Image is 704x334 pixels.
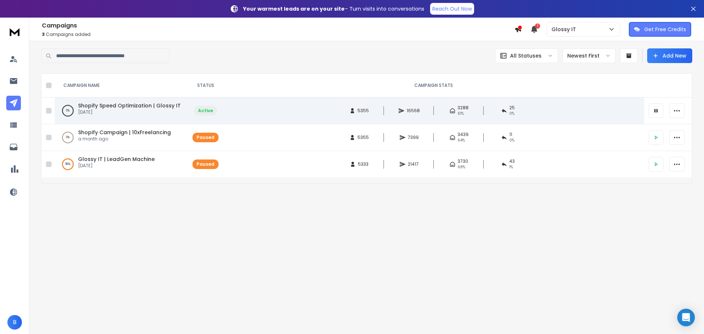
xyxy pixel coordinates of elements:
p: [DATE] [78,163,155,169]
span: 3439 [458,132,469,137]
span: 1 % [509,164,513,170]
button: B [7,315,22,330]
p: – Turn visits into conversations [243,5,424,12]
span: 25 [509,105,515,111]
a: Shopify Campaign | 10xFreelancing [78,129,171,136]
th: CAMPAIGN NAME [55,74,188,98]
strong: Your warmest leads are on your site [243,5,345,12]
a: Shopify Speed Optimization | Glossy IT [78,102,181,109]
div: Paused [197,135,214,140]
a: Reach Out Now [430,3,474,15]
div: Paused [197,161,214,167]
th: STATUS [188,74,223,98]
p: Reach Out Now [432,5,472,12]
span: 61 % [458,111,464,117]
span: 3730 [458,158,468,164]
button: Newest First [562,48,616,63]
p: Campaigns added [42,32,514,37]
p: [DATE] [78,109,181,115]
span: 5355 [357,108,369,114]
th: CAMPAIGN STATS [223,74,644,98]
h1: Campaigns [42,21,514,30]
div: Open Intercom Messenger [677,309,695,326]
span: 11 [509,132,512,137]
a: Glossy IT | LeadGen Machine [78,155,155,163]
p: 96 % [65,161,70,168]
p: Get Free Credits [644,26,686,33]
td: 0%Shopify Campaign | 10xFreelancinga month ago [55,124,188,151]
div: Active [198,108,213,114]
span: 64 % [458,137,465,143]
td: 0%Shopify Speed Optimization | Glossy IT[DATE] [55,98,188,124]
span: 5355 [357,135,369,140]
p: All Statuses [510,52,542,59]
p: 0 % [66,134,70,141]
td: 96%Glossy IT | LeadGen Machine[DATE] [55,151,188,178]
button: Get Free Credits [629,22,691,37]
span: 5333 [358,161,368,167]
span: 43 [509,158,515,164]
span: 16568 [407,108,420,114]
span: 7399 [408,135,419,140]
span: 1 [535,23,540,29]
span: 3288 [458,105,469,111]
span: 3 [42,31,45,37]
span: 68 % [458,164,465,170]
span: 21417 [408,161,419,167]
button: Add New [647,48,692,63]
img: logo [7,25,22,38]
span: 0 % [509,111,514,117]
p: Glossy IT [551,26,579,33]
p: 0 % [66,107,70,114]
span: 0 % [509,137,514,143]
p: a month ago [78,136,171,142]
